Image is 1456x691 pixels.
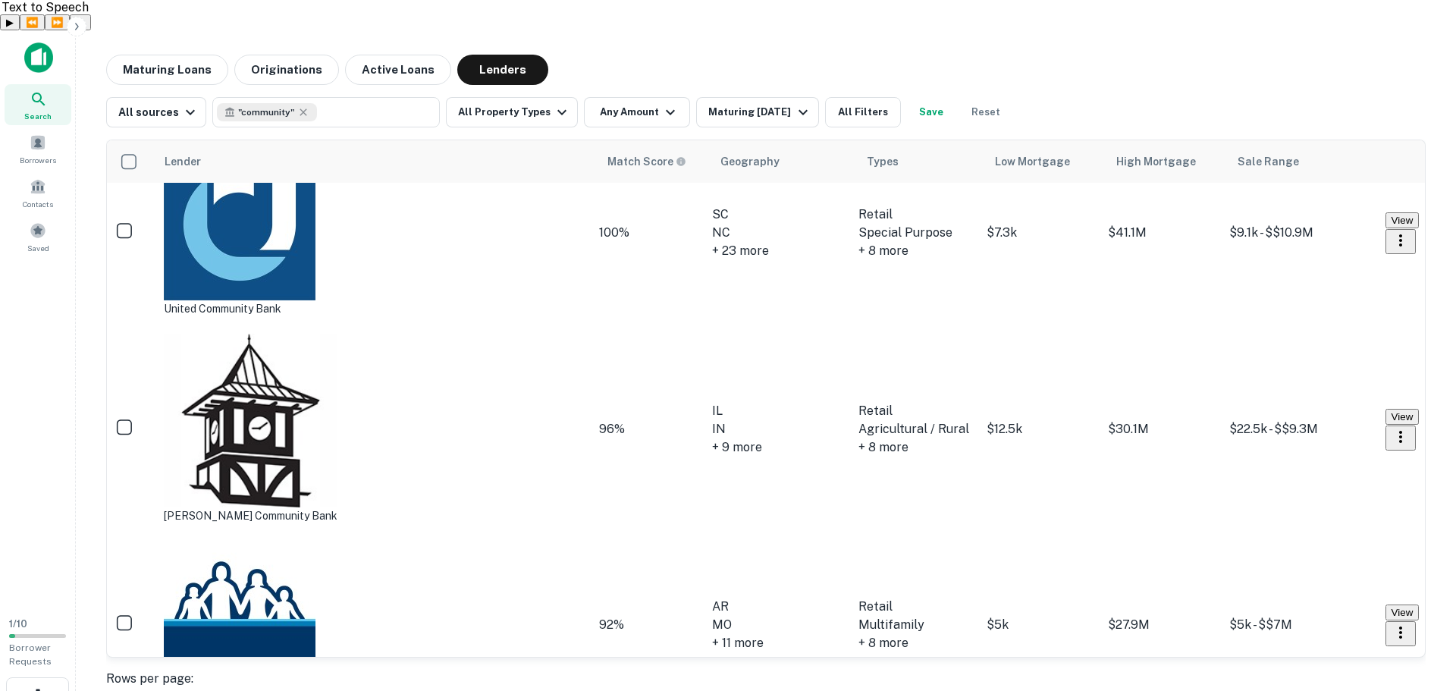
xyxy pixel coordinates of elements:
[224,107,235,118] svg: Search for lender by keyword
[712,598,857,616] div: AR
[607,153,686,170] div: Capitalize uses an advanced AI algorithm to match your search with the best lender. The match sco...
[155,140,598,183] th: Lender
[858,598,985,616] div: Retail
[1385,409,1420,425] button: View
[858,438,985,457] div: + 8 more
[1238,152,1299,171] div: Sale Range
[712,206,857,224] div: SC
[599,616,711,634] div: Capitalize uses an advanced AI algorithm to match your search with the best lender. The match sco...
[599,224,711,242] div: Capitalize uses an advanced AI algorithm to match your search with the best lender. The match sco...
[234,55,339,85] button: Originations
[106,97,206,127] button: All sources
[712,438,857,457] div: + 9 more
[70,14,91,30] button: Settings
[24,42,53,73] img: capitalize-icon.png
[858,140,986,183] th: Types
[1107,140,1228,325] td: $41.1M
[962,97,1010,127] button: Reset
[164,149,315,317] div: United Community Bank
[858,616,985,634] div: Multifamily
[20,14,45,30] button: Previous
[9,618,27,630] span: 1 / 10
[599,420,711,438] div: Capitalize uses an advanced AI algorithm to match your search with the best lender. The match sco...
[45,14,70,30] button: Forward
[607,153,683,170] h6: Match Score
[986,140,1107,183] th: Low Mortgage
[106,670,1426,688] p: Rows per page:
[5,172,71,213] a: Contacts
[24,110,52,122] span: Search
[712,242,857,260] div: + 23 more
[1228,325,1385,532] td: $22.5k - $$9.3M
[165,152,201,171] div: Lender
[1380,570,1456,642] iframe: Chat Widget
[1116,152,1196,171] div: High Mortgage
[986,140,1107,325] td: $7.3k
[27,242,49,254] span: Saved
[345,55,451,85] button: Active Loans
[696,97,818,127] button: Maturing [DATE]
[1385,212,1420,228] button: View
[708,103,811,121] div: Maturing [DATE]
[858,402,985,420] div: Retail
[5,216,71,257] a: Saved
[711,140,858,183] th: Geography
[995,152,1070,171] div: Low Mortgage
[238,105,294,119] span: " community "
[712,634,857,652] div: + 11 more
[825,97,901,127] button: All Filters
[867,152,899,171] div: Types
[20,154,56,166] span: Borrowers
[164,149,315,300] img: picture
[858,242,985,260] div: + 8 more
[858,206,985,224] div: Retail
[712,224,857,242] div: NC
[164,334,337,507] img: picture
[712,402,857,420] div: IL
[5,128,71,169] a: Borrowers
[858,634,985,652] div: + 8 more
[598,140,711,183] th: Capitalize uses an advanced AI algorithm to match your search with the best lender. The match sco...
[23,198,53,210] span: Contacts
[118,103,199,121] div: All sources
[9,642,52,667] span: Borrower Requests
[1228,140,1385,325] td: $9.1k - $$10.9M
[858,224,985,242] div: Special Purpose
[712,420,857,438] div: IN
[106,55,228,85] button: Maturing Loans
[164,334,337,524] div: [PERSON_NAME] Community Bank
[457,55,548,85] button: Lenders
[446,97,578,127] button: All Property Types
[1107,140,1228,183] th: High Mortgage
[712,616,857,634] div: MO
[986,325,1107,532] td: $12.5k
[1228,140,1385,183] th: Sale Range
[1107,325,1228,532] td: $30.1M
[858,420,985,438] div: Agricultural / Rural
[5,84,71,125] a: Search
[584,97,690,127] button: Any Amount
[720,152,780,171] div: Geography
[907,97,955,127] button: Save your search to get updates of matches that match your search criteria.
